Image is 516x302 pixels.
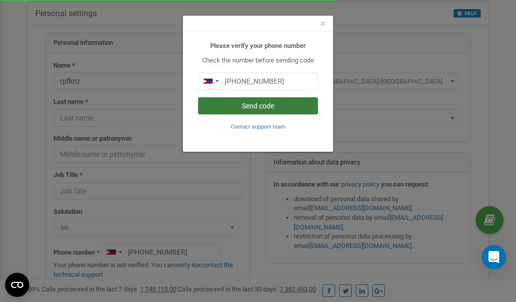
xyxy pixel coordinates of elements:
[198,56,318,66] p: Check the number before sending code
[231,123,286,130] a: Contact support team
[320,19,326,29] button: Close
[198,73,318,90] input: 0905 123 4567
[5,273,29,297] button: Open CMP widget
[231,124,286,130] small: Contact support team
[198,97,318,114] button: Send code
[482,245,506,269] div: Open Intercom Messenger
[210,42,306,49] b: Please verify your phone number
[199,73,222,89] div: Telephone country code
[320,18,326,30] span: ×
